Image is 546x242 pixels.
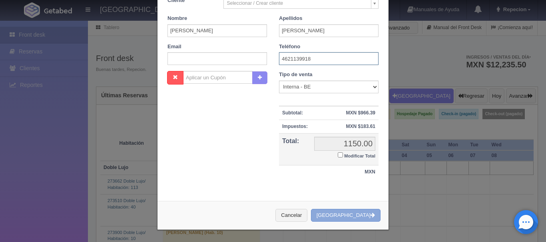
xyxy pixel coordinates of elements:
[279,134,311,165] th: Total:
[279,43,300,51] label: Teléfono
[346,110,375,116] strong: MXN $966.39
[167,43,181,51] label: Email
[365,169,375,175] strong: MXN
[311,209,381,222] button: [GEOGRAPHIC_DATA]
[279,106,311,120] th: Subtotal:
[167,15,187,22] label: Nombre
[279,71,313,79] label: Tipo de venta
[346,124,375,129] strong: MXN $183.61
[279,120,311,134] th: Impuestos:
[338,152,343,157] input: Modificar Total
[183,71,253,84] input: Aplicar un Cupón
[344,153,375,158] small: Modificar Total
[279,15,303,22] label: Apellidos
[275,209,307,222] button: Cancelar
